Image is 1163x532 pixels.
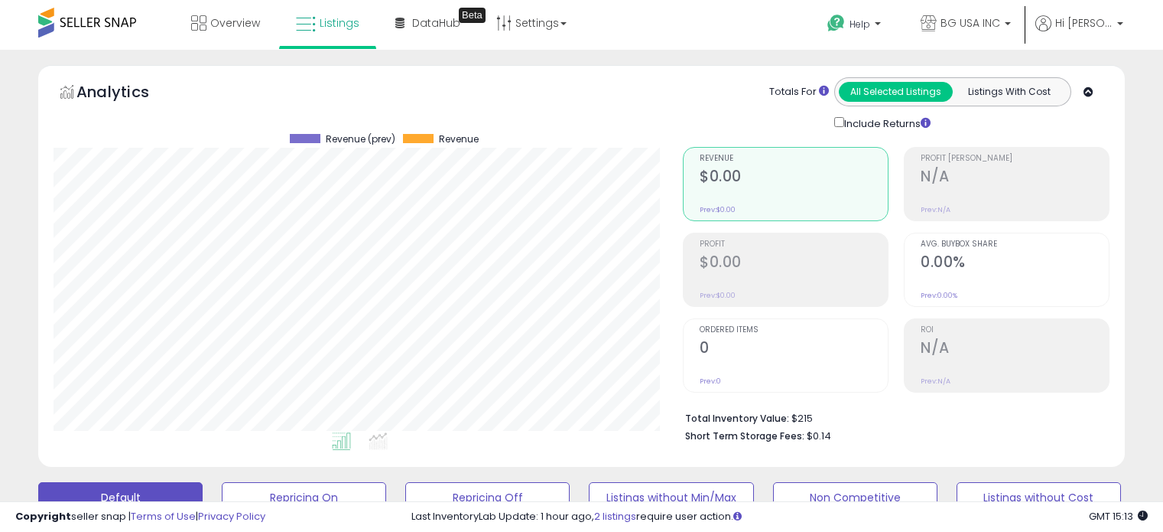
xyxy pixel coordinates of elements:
[700,205,736,214] small: Prev: $0.00
[921,253,1109,274] h2: 0.00%
[459,8,486,23] div: Tooltip anchor
[198,509,265,524] a: Privacy Policy
[850,18,870,31] span: Help
[700,240,888,249] span: Profit
[921,205,950,214] small: Prev: N/A
[439,134,479,145] span: Revenue
[412,15,460,31] span: DataHub
[38,482,203,513] button: Default
[589,482,753,513] button: Listings without Min/Max
[1089,509,1148,524] span: 2025-08-15 15:13 GMT
[15,510,265,524] div: seller snap | |
[952,82,1066,102] button: Listings With Cost
[921,168,1109,188] h2: N/A
[940,15,1000,31] span: BG USA INC
[131,509,196,524] a: Terms of Use
[921,377,950,386] small: Prev: N/A
[807,429,831,443] span: $0.14
[685,429,804,442] b: Short Term Storage Fees:
[700,168,888,188] h2: $0.00
[685,408,1098,426] li: $215
[815,2,896,50] a: Help
[957,482,1121,513] button: Listings without Cost
[921,339,1109,360] h2: N/A
[700,253,888,274] h2: $0.00
[700,377,721,386] small: Prev: 0
[411,510,1148,524] div: Last InventoryLab Update: 1 hour ago, require user action.
[320,15,359,31] span: Listings
[222,482,386,513] button: Repricing On
[700,155,888,163] span: Revenue
[1055,15,1113,31] span: Hi [PERSON_NAME]
[15,509,71,524] strong: Copyright
[700,291,736,300] small: Prev: $0.00
[921,155,1109,163] span: Profit [PERSON_NAME]
[405,482,570,513] button: Repricing Off
[700,339,888,360] h2: 0
[76,81,179,106] h5: Analytics
[823,114,949,132] div: Include Returns
[921,326,1109,335] span: ROI
[594,509,636,524] a: 2 listings
[921,291,957,300] small: Prev: 0.00%
[700,326,888,335] span: Ordered Items
[839,82,953,102] button: All Selected Listings
[1035,15,1123,50] a: Hi [PERSON_NAME]
[210,15,260,31] span: Overview
[685,412,789,425] b: Total Inventory Value:
[773,482,937,513] button: Non Competitive
[326,134,395,145] span: Revenue (prev)
[827,14,846,33] i: Get Help
[769,85,829,100] div: Totals For
[921,240,1109,249] span: Avg. Buybox Share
